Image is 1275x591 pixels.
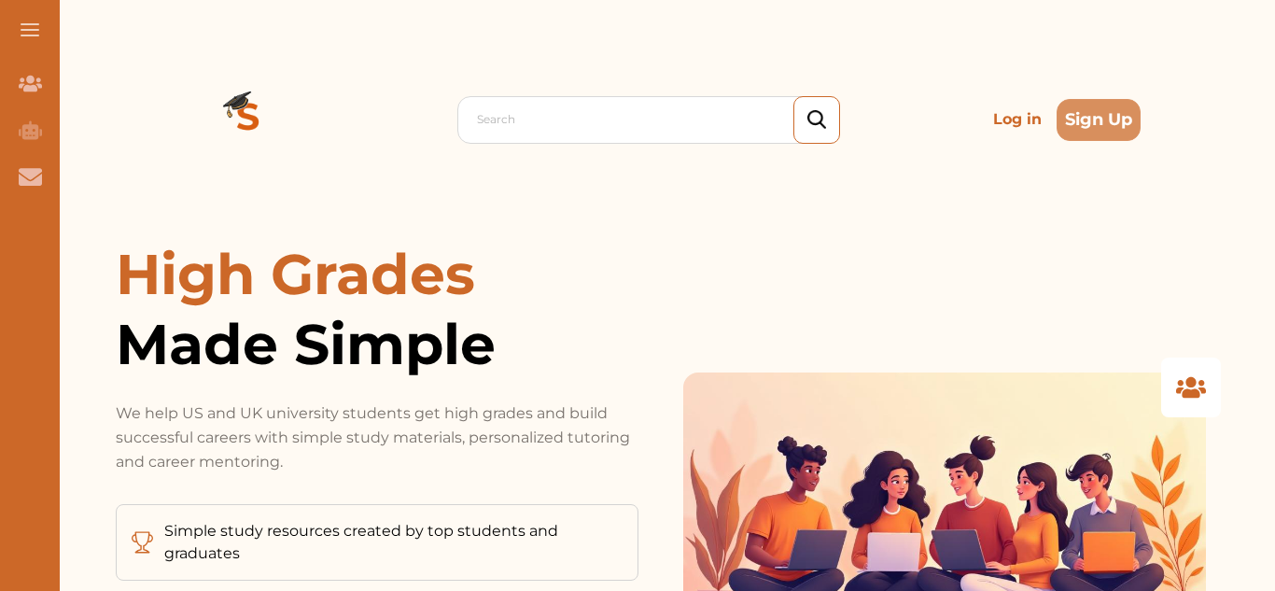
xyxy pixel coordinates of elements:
[164,520,623,565] p: Simple study resources created by top students and graduates
[116,309,638,379] span: Made Simple
[1057,99,1141,141] button: Sign Up
[181,52,315,187] img: Logo
[116,240,475,308] span: High Grades
[116,401,638,474] p: We help US and UK university students get high grades and build successful careers with simple st...
[807,110,826,130] img: search_icon
[986,101,1049,138] p: Log in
